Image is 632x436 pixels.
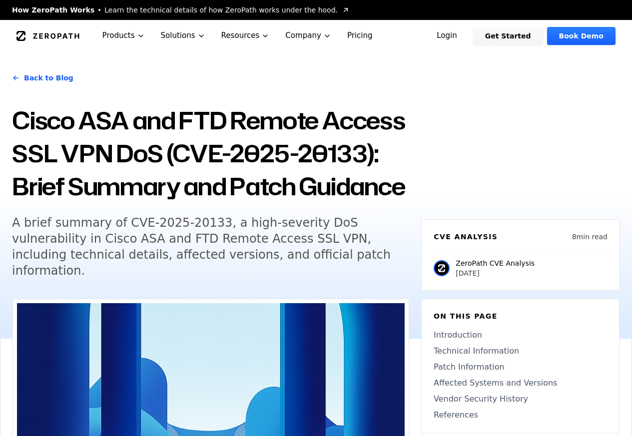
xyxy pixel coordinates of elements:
h5: A brief summary of CVE-2025-20133, a high-severity DoS vulnerability in Cisco ASA and FTD Remote ... [12,215,396,279]
button: Products [94,20,153,51]
a: Back to Blog [12,64,73,92]
button: Resources [213,20,278,51]
a: Patch Information [434,361,607,373]
a: How ZeroPath WorksLearn the technical details of how ZeroPath works under the hood. [12,5,350,15]
span: Learn the technical details of how ZeroPath works under the hood. [104,5,338,15]
a: Pricing [339,20,381,51]
span: How ZeroPath Works [12,5,94,15]
a: Affected Systems and Versions [434,377,607,389]
button: Company [277,20,339,51]
img: ZeroPath CVE Analysis [434,260,450,276]
h6: On this page [434,311,607,321]
a: Vendor Security History [434,393,607,405]
p: [DATE] [456,268,535,278]
p: ZeroPath CVE Analysis [456,258,535,268]
a: Technical Information [434,345,607,357]
p: 8 min read [572,232,608,242]
a: Introduction [434,329,607,341]
h6: CVE Analysis [434,232,498,242]
h1: Cisco ASA and FTD Remote Access SSL VPN DoS (CVE-2025-20133): Brief Summary and Patch Guidance [12,104,409,203]
a: Get Started [473,27,543,45]
a: Book Demo [547,27,616,45]
button: Solutions [153,20,213,51]
a: References [434,409,607,421]
a: Login [425,27,469,45]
